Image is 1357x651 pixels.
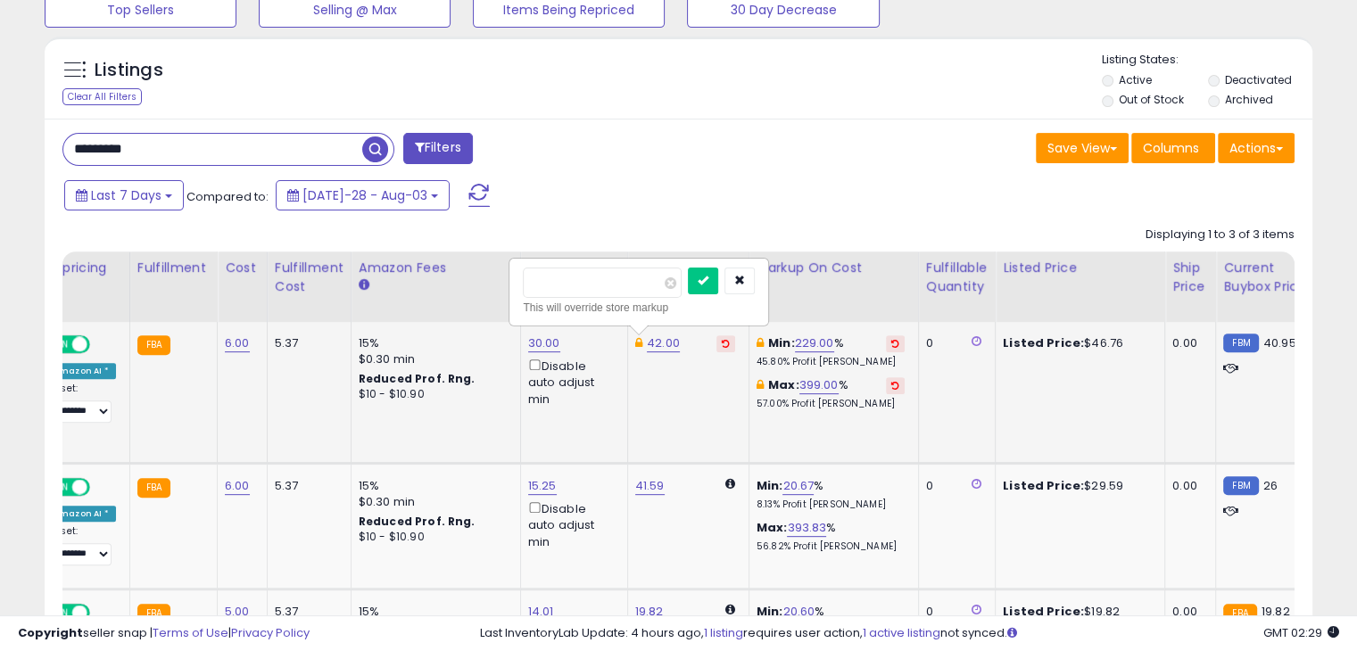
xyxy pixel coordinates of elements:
div: Amazon AI * [46,363,116,379]
b: Listed Price: [1003,334,1084,351]
div: Fulfillment [137,259,210,277]
a: 229.00 [795,334,834,352]
span: 40.95 [1263,334,1296,351]
div: Preset: [46,525,116,565]
p: Listing States: [1102,52,1312,69]
div: Disable auto adjust min [528,499,614,550]
a: 41.59 [635,477,665,495]
a: 15.25 [528,477,557,495]
b: Listed Price: [1003,477,1084,494]
strong: Copyright [18,624,83,641]
div: seller snap | | [18,625,310,642]
div: Last InventoryLab Update: 4 hours ago, requires user action, not synced. [480,625,1339,642]
span: Last 7 Days [91,186,161,204]
span: 2025-08-12 02:29 GMT [1263,624,1339,641]
div: 5.37 [275,478,337,494]
button: Actions [1218,133,1295,163]
a: Terms of Use [153,624,228,641]
label: Archived [1224,92,1272,107]
small: Amazon Fees. [359,277,369,293]
i: Revert to store-level Dynamic Max Price [722,339,730,348]
span: OFF [87,337,116,352]
i: This overrides the store level Dynamic Max Price for this listing [635,337,642,349]
div: Clear All Filters [62,88,142,105]
div: Ship Price [1172,259,1208,296]
span: [DATE]-28 - Aug-03 [302,186,427,204]
label: Active [1119,72,1152,87]
button: [DATE]-28 - Aug-03 [276,180,450,210]
p: 56.82% Profit [PERSON_NAME] [757,540,905,553]
small: FBA [137,478,170,498]
small: FBM [1223,476,1258,495]
div: 0.00 [1172,478,1202,494]
div: Cost [225,259,260,277]
label: Deactivated [1224,72,1291,87]
small: FBA [137,335,170,355]
div: Amazon Fees [359,259,513,277]
div: Listed Price [1003,259,1157,277]
a: Privacy Policy [231,624,310,641]
a: 393.83 [787,519,826,537]
i: Revert to store-level Max Markup [891,381,899,390]
div: $46.76 [1003,335,1151,351]
div: $10 - $10.90 [359,387,507,402]
b: Max: [757,519,788,536]
p: 57.00% Profit [PERSON_NAME] [757,398,905,410]
div: Displaying 1 to 3 of 3 items [1146,227,1295,243]
div: 0 [926,335,981,351]
b: Reduced Prof. Rng. [359,514,476,529]
button: Save View [1036,133,1129,163]
div: 15% [359,478,507,494]
p: 8.13% Profit [PERSON_NAME] [757,499,905,511]
div: This will override store markup [523,299,755,317]
a: 1 listing [704,624,743,641]
div: $0.30 min [359,494,507,510]
p: 45.80% Profit [PERSON_NAME] [757,356,905,368]
button: Filters [403,133,473,164]
i: This overrides the store level min markup for this listing [757,337,764,349]
div: Fulfillable Quantity [926,259,988,296]
button: Columns [1131,133,1215,163]
div: Disable auto adjust min [528,356,614,408]
div: 15% [359,335,507,351]
b: Min: [768,334,795,351]
b: Max: [768,376,799,393]
small: FBM [1223,334,1258,352]
b: Reduced Prof. Rng. [359,371,476,386]
a: 20.67 [782,477,814,495]
div: Preset: [46,383,116,423]
div: % [757,520,905,553]
div: Fulfillment Cost [275,259,343,296]
div: Current Buybox Price [1223,259,1315,296]
h5: Listings [95,58,163,83]
div: % [757,478,905,511]
th: The percentage added to the cost of goods (COGS) that forms the calculator for Min & Max prices. [749,251,918,322]
div: $10 - $10.90 [359,530,507,545]
b: Min: [757,477,783,494]
a: 6.00 [225,477,250,495]
div: Markup on Cost [757,259,911,277]
button: Last 7 Days [64,180,184,210]
span: Compared to: [186,188,269,205]
label: Out of Stock [1119,92,1184,107]
span: OFF [87,480,116,495]
a: 30.00 [528,334,560,352]
div: % [757,335,905,368]
span: Columns [1143,139,1199,157]
span: 26 [1263,477,1278,494]
a: 6.00 [225,334,250,352]
div: 5.37 [275,335,337,351]
div: $29.59 [1003,478,1151,494]
a: 1 active listing [863,624,940,641]
i: Revert to store-level Min Markup [891,339,899,348]
div: Repricing [46,259,122,277]
a: 399.00 [799,376,839,394]
a: 42.00 [647,334,680,352]
div: 0.00 [1172,335,1202,351]
div: % [757,377,905,410]
div: $0.30 min [359,351,507,367]
i: This overrides the store level max markup for this listing [757,379,764,391]
div: Amazon AI * [46,506,116,522]
div: 0 [926,478,981,494]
